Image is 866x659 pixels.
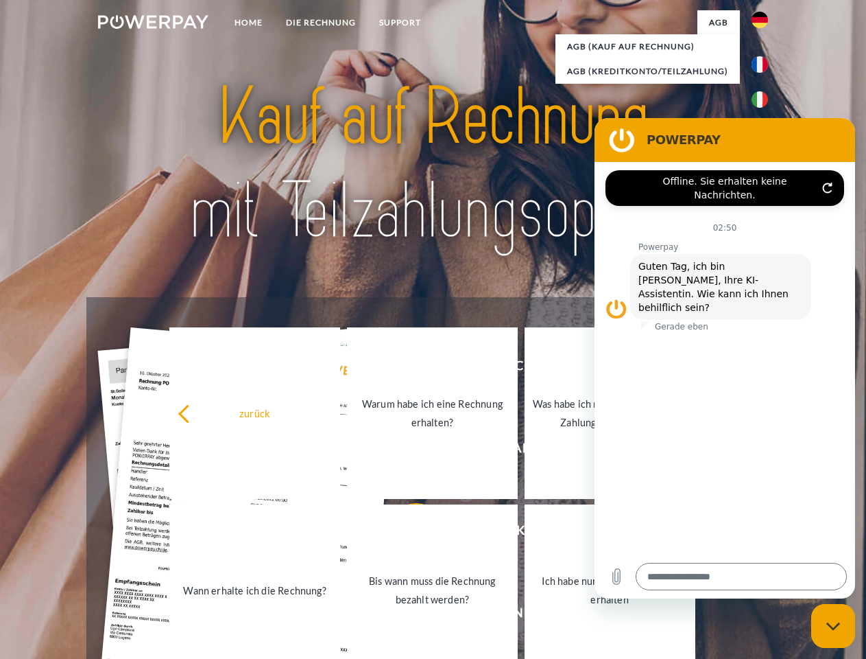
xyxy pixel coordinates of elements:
[178,404,332,422] div: zurück
[533,395,687,432] div: Was habe ich noch offen, ist meine Zahlung eingegangen?
[274,10,368,35] a: DIE RECHNUNG
[533,572,687,609] div: Ich habe nur eine Teillieferung erhalten
[555,59,740,84] a: AGB (Kreditkonto/Teilzahlung)
[131,66,735,263] img: title-powerpay_de.svg
[697,10,740,35] a: agb
[751,12,768,28] img: de
[555,34,740,59] a: AGB (Kauf auf Rechnung)
[355,572,509,609] div: Bis wann muss die Rechnung bezahlt werden?
[811,604,855,648] iframe: Schaltfläche zum Öffnen des Messaging-Fensters; Konversation läuft
[368,10,433,35] a: SUPPORT
[178,581,332,599] div: Wann erhalte ich die Rechnung?
[355,395,509,432] div: Warum habe ich eine Rechnung erhalten?
[98,15,208,29] img: logo-powerpay-white.svg
[594,118,855,599] iframe: Messaging-Fenster
[525,327,695,499] a: Was habe ich noch offen, ist meine Zahlung eingegangen?
[223,10,274,35] a: Home
[751,91,768,108] img: it
[751,56,768,73] img: fr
